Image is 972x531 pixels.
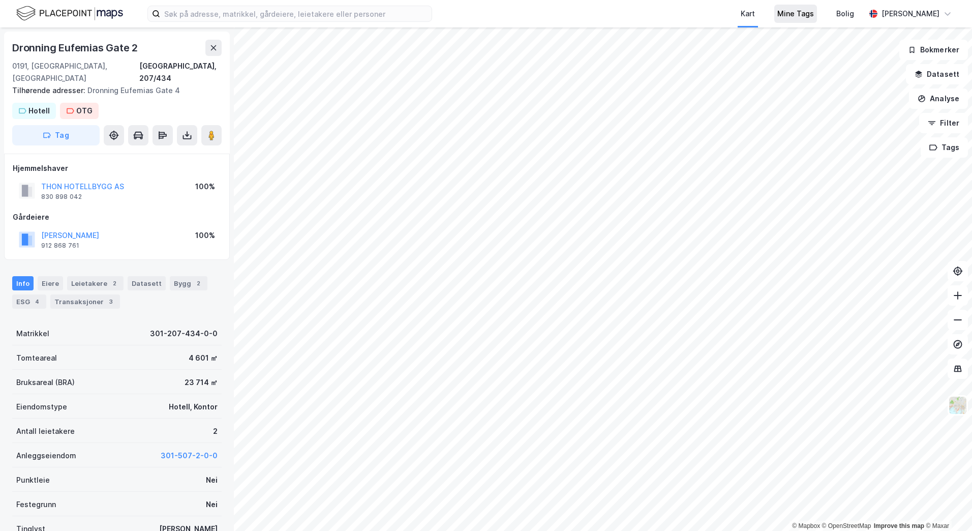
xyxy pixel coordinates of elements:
[109,278,119,288] div: 2
[921,137,968,158] button: Tags
[16,425,75,437] div: Antall leietakere
[76,105,93,117] div: OTG
[874,522,924,529] a: Improve this map
[106,297,116,307] div: 3
[161,450,218,462] button: 301-507-2-0-0
[822,522,871,529] a: OpenStreetMap
[32,297,42,307] div: 4
[193,278,203,288] div: 2
[16,328,49,340] div: Matrikkel
[921,482,972,531] div: Kontrollprogram for chat
[921,482,972,531] iframe: Chat Widget
[777,8,814,20] div: Mine Tags
[16,498,56,511] div: Festegrunn
[919,113,968,133] button: Filter
[41,242,79,250] div: 912 868 761
[50,294,120,309] div: Transaksjoner
[899,40,968,60] button: Bokmerker
[741,8,755,20] div: Kart
[12,86,87,95] span: Tilhørende adresser:
[882,8,939,20] div: [PERSON_NAME]
[13,211,221,223] div: Gårdeiere
[12,40,140,56] div: Dronning Eufemias Gate 2
[948,396,967,415] img: Z
[195,181,215,193] div: 100%
[16,401,67,413] div: Eiendomstype
[16,376,75,389] div: Bruksareal (BRA)
[909,88,968,109] button: Analyse
[16,474,50,486] div: Punktleie
[150,328,218,340] div: 301-207-434-0-0
[67,276,124,290] div: Leietakere
[185,376,218,389] div: 23 714 ㎡
[139,60,222,84] div: [GEOGRAPHIC_DATA], 207/434
[16,352,57,364] div: Tomteareal
[28,105,50,117] div: Hotell
[206,474,218,486] div: Nei
[12,60,139,84] div: 0191, [GEOGRAPHIC_DATA], [GEOGRAPHIC_DATA]
[189,352,218,364] div: 4 601 ㎡
[206,498,218,511] div: Nei
[13,162,221,174] div: Hjemmelshaver
[16,5,123,22] img: logo.f888ab2527a4732fd821a326f86c7f29.svg
[41,193,82,201] div: 830 898 042
[836,8,854,20] div: Bolig
[213,425,218,437] div: 2
[12,84,214,97] div: Dronning Eufemias Gate 4
[906,64,968,84] button: Datasett
[195,229,215,242] div: 100%
[128,276,166,290] div: Datasett
[12,294,46,309] div: ESG
[160,6,432,21] input: Søk på adresse, matrikkel, gårdeiere, leietakere eller personer
[170,276,207,290] div: Bygg
[16,450,76,462] div: Anleggseiendom
[38,276,63,290] div: Eiere
[12,276,34,290] div: Info
[169,401,218,413] div: Hotell, Kontor
[12,125,100,145] button: Tag
[792,522,820,529] a: Mapbox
